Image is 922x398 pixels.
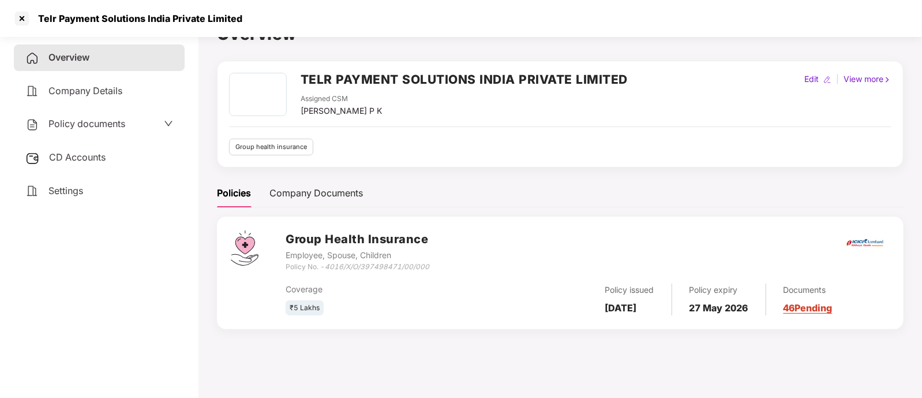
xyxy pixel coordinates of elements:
[841,73,894,85] div: View more
[301,70,628,89] h2: TELR PAYMENT SOLUTIONS INDIA PRIVATE LIMITED
[229,139,313,155] div: Group health insurance
[286,262,429,273] div: Policy No. -
[49,151,106,163] span: CD Accounts
[269,186,363,200] div: Company Documents
[883,76,891,84] img: rightIcon
[823,76,831,84] img: editIcon
[25,84,39,98] img: svg+xml;base64,PHN2ZyB4bWxucz0iaHR0cDovL3d3dy53My5vcmcvMjAwMC9zdmciIHdpZHRoPSIyNCIgaGVpZ2h0PSIyNC...
[784,302,833,314] a: 46 Pending
[286,230,429,248] h3: Group Health Insurance
[325,262,429,271] i: 4016/X/O/397498471/00/000
[231,230,258,266] img: svg+xml;base64,PHN2ZyB4bWxucz0iaHR0cDovL3d3dy53My5vcmcvMjAwMC9zdmciIHdpZHRoPSI0Ny43MTQiIGhlaWdodD...
[784,284,833,296] div: Documents
[689,302,748,314] b: 27 May 2026
[25,51,39,65] img: svg+xml;base64,PHN2ZyB4bWxucz0iaHR0cDovL3d3dy53My5vcmcvMjAwMC9zdmciIHdpZHRoPSIyNCIgaGVpZ2h0PSIyNC...
[25,184,39,198] img: svg+xml;base64,PHN2ZyB4bWxucz0iaHR0cDovL3d3dy53My5vcmcvMjAwMC9zdmciIHdpZHRoPSIyNCIgaGVpZ2h0PSIyNC...
[31,13,242,24] div: Telr Payment Solutions India Private Limited
[834,73,841,85] div: |
[301,105,382,117] div: [PERSON_NAME] P K
[301,94,382,105] div: Assigned CSM
[689,284,748,296] div: Policy expiry
[25,118,39,132] img: svg+xml;base64,PHN2ZyB4bWxucz0iaHR0cDovL3d3dy53My5vcmcvMjAwMC9zdmciIHdpZHRoPSIyNCIgaGVpZ2h0PSIyNC...
[286,249,429,262] div: Employee, Spouse, Children
[25,151,40,165] img: svg+xml;base64,PHN2ZyB3aWR0aD0iMjUiIGhlaWdodD0iMjQiIHZpZXdCb3g9IjAgMCAyNSAyNCIgZmlsbD0ibm9uZSIgeG...
[48,85,122,96] span: Company Details
[164,119,173,128] span: down
[605,284,654,296] div: Policy issued
[48,51,89,63] span: Overview
[217,186,251,200] div: Policies
[286,283,487,296] div: Coverage
[844,236,886,250] img: icici.png
[48,118,125,129] span: Policy documents
[286,300,324,316] div: ₹5 Lakhs
[605,302,637,314] b: [DATE]
[48,185,83,196] span: Settings
[802,73,821,85] div: Edit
